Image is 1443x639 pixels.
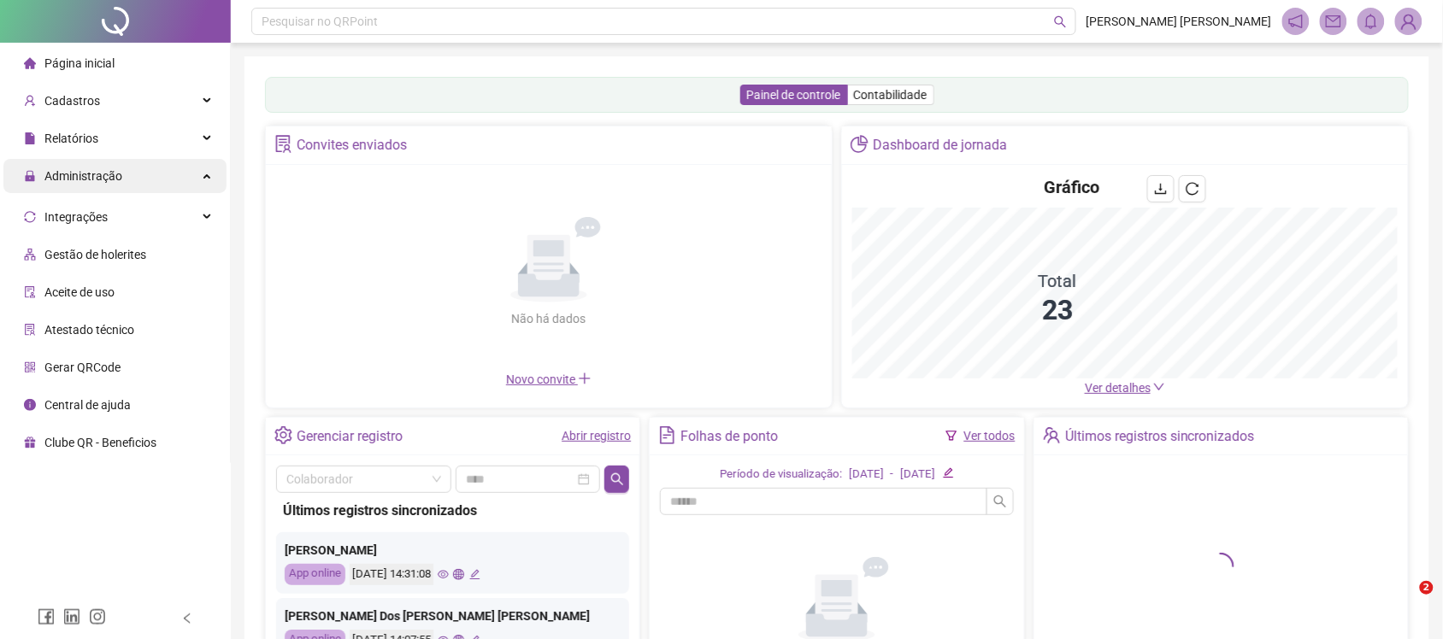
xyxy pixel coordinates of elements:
[901,466,936,484] div: [DATE]
[297,131,407,160] div: Convites enviados
[24,57,36,69] span: home
[1045,175,1100,199] h4: Gráfico
[506,372,592,386] span: Novo convite
[44,398,131,412] span: Central de ajuda
[24,286,36,298] span: audit
[44,94,100,108] span: Cadastros
[681,422,779,451] div: Folhas de ponto
[469,569,480,580] span: edit
[720,466,842,484] div: Período de visualização:
[1085,381,1151,395] span: Ver detalhes
[44,436,156,449] span: Clube QR - Beneficios
[578,372,592,385] span: plus
[1326,14,1341,29] span: mail
[274,426,292,444] span: setting
[24,95,36,107] span: user-add
[24,437,36,448] span: gift
[1363,14,1379,29] span: bell
[24,132,36,144] span: file
[38,608,55,625] span: facebook
[438,569,449,580] span: eye
[562,429,631,443] a: Abrir registro
[44,56,115,70] span: Página inicial
[658,426,676,444] span: file-text
[964,429,1016,443] a: Ver todos
[854,88,928,102] span: Contabilidade
[1054,15,1067,28] span: search
[1385,581,1426,622] iframe: Intercom live chat
[24,399,36,411] span: info-circle
[274,135,292,153] span: solution
[285,607,621,625] div: [PERSON_NAME] Dos [PERSON_NAME] [PERSON_NAME]
[297,422,403,451] div: Gerenciar registro
[1288,14,1304,29] span: notification
[285,541,621,560] div: [PERSON_NAME]
[747,88,841,102] span: Painel de controle
[44,132,98,145] span: Relatórios
[943,467,954,478] span: edit
[1085,381,1165,395] a: Ver detalhes down
[24,324,36,336] span: solution
[63,608,80,625] span: linkedin
[1207,553,1234,580] span: loading
[993,495,1007,508] span: search
[1396,9,1422,34] img: 88751
[44,323,134,337] span: Atestado técnico
[1154,182,1168,196] span: download
[181,613,193,624] span: left
[1420,581,1434,595] span: 2
[891,466,894,484] div: -
[44,248,146,261] span: Gestão de holerites
[453,569,464,580] span: global
[1087,12,1272,31] span: [PERSON_NAME] [PERSON_NAME]
[44,210,108,224] span: Integrações
[24,170,36,182] span: lock
[350,564,433,585] div: [DATE] 14:31:08
[610,472,624,486] span: search
[44,285,115,299] span: Aceite de uso
[44,169,122,183] span: Administração
[873,131,1007,160] div: Dashboard de jornada
[283,500,622,521] div: Últimos registros sincronizados
[24,211,36,223] span: sync
[945,430,957,442] span: filter
[1065,422,1255,451] div: Últimos registros sincronizados
[285,564,345,585] div: App online
[24,249,36,261] span: apartment
[1043,426,1061,444] span: team
[89,608,106,625] span: instagram
[24,361,36,373] span: qrcode
[1153,381,1165,393] span: down
[1186,182,1199,196] span: reload
[851,135,869,153] span: pie-chart
[849,466,884,484] div: [DATE]
[44,361,121,374] span: Gerar QRCode
[470,309,627,328] div: Não há dados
